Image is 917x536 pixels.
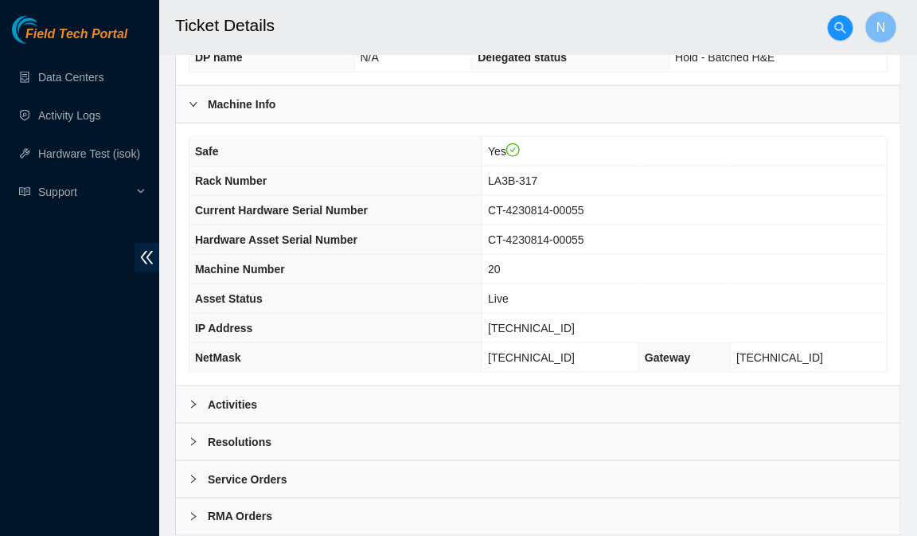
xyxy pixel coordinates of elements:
[176,499,900,535] div: RMA Orders
[865,11,897,43] button: N
[38,147,140,160] a: Hardware Test (isok)
[829,22,853,34] span: search
[195,292,263,305] span: Asset Status
[195,204,368,217] span: Current Hardware Serial Number
[176,386,900,423] div: Activities
[208,471,287,488] b: Service Orders
[189,400,198,409] span: right
[38,176,132,208] span: Support
[38,109,101,122] a: Activity Logs
[19,186,30,198] span: read
[488,233,584,246] span: CT-4230814-00055
[488,351,575,364] span: [TECHNICAL_ID]
[876,18,886,37] span: N
[176,424,900,460] div: Resolutions
[488,292,509,305] span: Live
[195,233,357,246] span: Hardware Asset Serial Number
[361,51,379,64] span: N/A
[195,145,219,158] span: Safe
[488,145,520,158] span: Yes
[736,351,823,364] span: [TECHNICAL_ID]
[675,51,775,64] span: Hold - Batched H&E
[189,437,198,447] span: right
[828,15,853,41] button: search
[208,508,272,526] b: RMA Orders
[478,51,567,64] span: Delegated status
[189,512,198,522] span: right
[208,96,276,113] b: Machine Info
[195,351,241,364] span: NetMask
[195,174,267,187] span: Rack Number
[38,71,103,84] a: Data Centers
[176,461,900,498] div: Service Orders
[189,475,198,484] span: right
[195,322,252,335] span: IP Address
[12,29,127,49] a: Akamai TechnologiesField Tech Portal
[195,263,285,276] span: Machine Number
[176,86,900,123] div: Machine Info
[488,263,501,276] span: 20
[189,100,198,109] span: right
[506,143,521,158] span: check-circle
[208,396,257,413] b: Activities
[25,27,127,42] span: Field Tech Portal
[645,351,691,364] span: Gateway
[135,243,159,272] span: double-left
[488,174,537,187] span: LA3B-317
[488,322,575,335] span: [TECHNICAL_ID]
[195,51,243,64] span: DP name
[488,204,584,217] span: CT-4230814-00055
[208,433,271,451] b: Resolutions
[12,16,80,44] img: Akamai Technologies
